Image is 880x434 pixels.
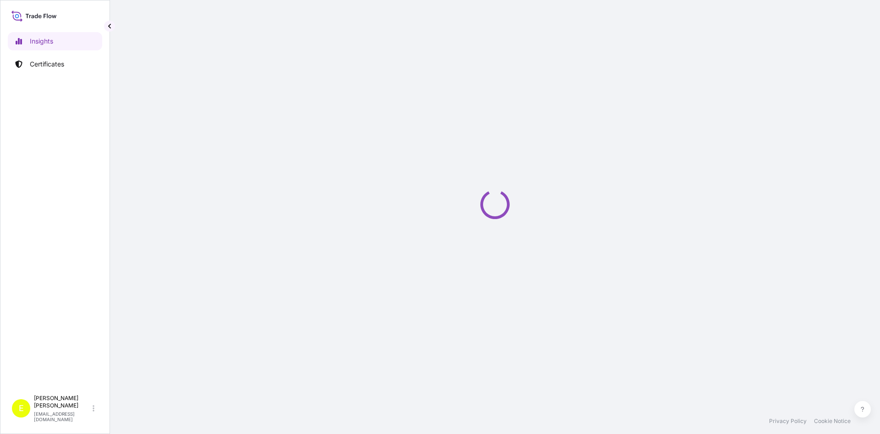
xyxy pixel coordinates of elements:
p: Certificates [30,60,64,69]
p: Insights [30,37,53,46]
a: Cookie Notice [814,418,851,425]
p: [EMAIL_ADDRESS][DOMAIN_NAME] [34,411,91,422]
span: E [19,404,24,413]
p: [PERSON_NAME] [PERSON_NAME] [34,395,91,409]
a: Privacy Policy [769,418,807,425]
a: Insights [8,32,102,50]
a: Certificates [8,55,102,73]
